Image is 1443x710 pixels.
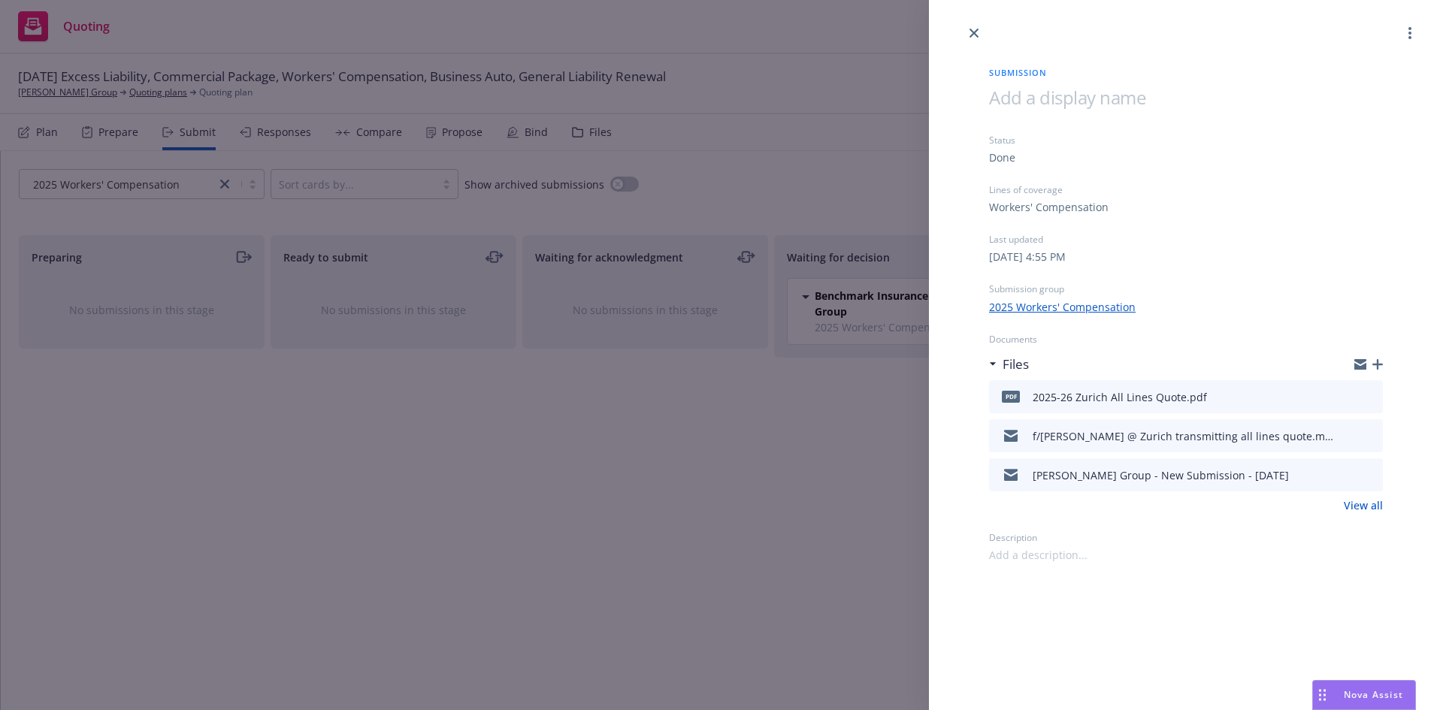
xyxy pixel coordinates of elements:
div: Files [989,355,1029,374]
div: Documents [989,333,1383,346]
button: download file [1339,466,1351,484]
div: Drag to move [1313,681,1332,709]
a: more [1401,24,1419,42]
a: View all [1344,497,1383,513]
button: Nova Assist [1312,680,1416,710]
div: Description [989,531,1383,544]
div: [PERSON_NAME] Group - New Submission - [DATE] [1033,467,1289,483]
span: pdf [1002,391,1020,402]
button: preview file [1363,466,1377,484]
h3: Files [1003,355,1029,374]
a: close [965,24,983,42]
div: [DATE] 4:55 PM [989,249,1066,264]
span: Submission [989,66,1383,79]
a: 2025 Workers' Compensation [989,299,1136,315]
div: f/[PERSON_NAME] @ Zurich transmitting all lines quote.msg [1033,428,1333,444]
span: Nova Assist [1344,688,1403,701]
button: preview file [1363,388,1377,406]
div: Status [989,134,1383,147]
div: Workers' Compensation [989,199,1109,215]
button: preview file [1363,427,1377,445]
button: download file [1339,427,1351,445]
div: Lines of coverage [989,183,1383,196]
button: download file [1339,388,1351,406]
div: Done [989,150,1015,165]
div: Submission group [989,282,1383,295]
div: 2025-26 Zurich All Lines Quote.pdf [1033,389,1207,405]
div: Last updated [989,233,1383,246]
